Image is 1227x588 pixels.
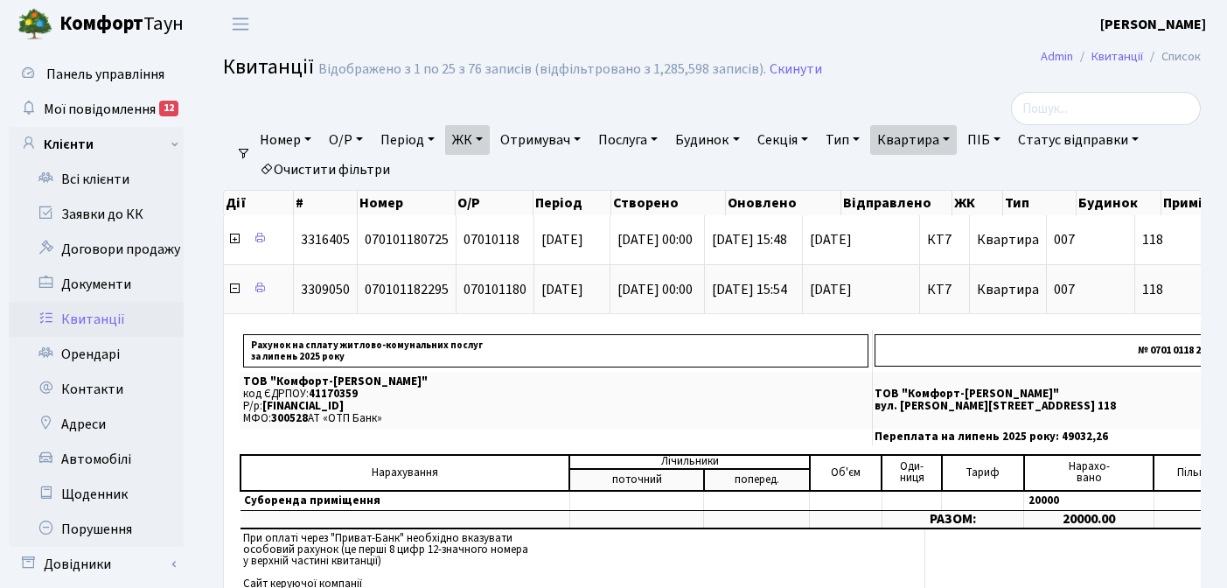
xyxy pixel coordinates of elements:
span: КТ7 [927,233,962,247]
a: Адреси [9,407,184,442]
th: Період [533,191,611,215]
span: 007 [1054,280,1075,299]
span: Панель управління [46,65,164,84]
span: [FINANCIAL_ID] [262,398,344,414]
span: Квитанції [223,52,314,82]
span: 007 [1054,230,1075,249]
a: О/Р [322,125,370,155]
b: [PERSON_NAME] [1100,15,1206,34]
nav: breadcrumb [1014,38,1227,75]
input: Пошук... [1011,92,1201,125]
button: Переключити навігацію [219,10,262,38]
span: [DATE] [810,233,912,247]
span: [DATE] [810,283,912,297]
img: logo.png [17,7,52,42]
th: ЖК [952,191,1003,215]
a: ЖК [445,125,490,155]
td: Оди- ниця [882,455,942,491]
td: Суборенда приміщення [241,491,569,511]
td: Нарахо- вано [1024,455,1154,491]
a: Отримувач [493,125,588,155]
a: Щоденник [9,477,184,512]
span: 3316405 [301,230,350,249]
p: МФО: АТ «ОТП Банк» [243,413,868,424]
a: Автомобілі [9,442,184,477]
a: Номер [253,125,318,155]
span: [DATE] 15:48 [712,230,787,249]
span: КТ7 [927,283,962,297]
span: 070101180725 [365,230,449,249]
span: 41170359 [309,386,358,402]
a: Квартира [870,125,957,155]
span: [DATE] 00:00 [617,280,693,299]
th: Номер [358,191,456,215]
a: Період [373,125,442,155]
th: Тип [1003,191,1077,215]
th: Будинок [1077,191,1161,215]
th: Створено [611,191,727,215]
td: 20000.00 [1024,510,1154,528]
span: 070101180 [464,280,526,299]
td: Лічильники [569,455,810,469]
p: ТОВ "Комфорт-[PERSON_NAME]" [243,376,868,388]
a: [PERSON_NAME] [1100,14,1206,35]
li: Список [1143,47,1201,66]
a: Орендарі [9,337,184,372]
td: Нарахування [241,455,569,491]
th: О/Р [456,191,533,215]
th: Відправлено [841,191,953,215]
td: РАЗОМ: [882,510,1023,528]
span: 300528 [271,410,308,426]
td: поточний [569,469,703,491]
th: # [294,191,358,215]
a: Послуга [591,125,665,155]
a: Мої повідомлення12 [9,92,184,127]
p: код ЄДРПОУ: [243,388,868,400]
span: Квартира [977,230,1039,249]
span: [DATE] 00:00 [617,230,693,249]
a: Заявки до КК [9,197,184,232]
a: Скинути [770,61,822,78]
a: ПІБ [960,125,1007,155]
span: Мої повідомлення [44,100,156,119]
p: Р/р: [243,401,868,412]
span: [DATE] [541,230,583,249]
a: Договори продажу [9,232,184,267]
span: 070101182295 [365,280,449,299]
a: Порушення [9,512,184,547]
th: Оновлено [726,191,841,215]
a: Admin [1041,47,1073,66]
p: Рахунок на сплату житлово-комунальних послуг за липень 2025 року [243,334,868,367]
a: Квитанції [1091,47,1143,66]
div: Відображено з 1 по 25 з 76 записів (відфільтровано з 1,285,598 записів). [318,61,766,78]
a: Секція [750,125,815,155]
b: Комфорт [59,10,143,38]
span: 07010118 [464,230,519,249]
div: 12 [159,101,178,116]
a: Панель управління [9,57,184,92]
td: Об'єм [810,455,882,491]
a: Документи [9,267,184,302]
td: поперед. [704,469,810,491]
span: 3309050 [301,280,350,299]
span: Квартира [977,280,1039,299]
a: Контакти [9,372,184,407]
a: Очистити фільтри [253,155,397,185]
a: Будинок [668,125,746,155]
span: [DATE] [541,280,583,299]
a: Клієнти [9,127,184,162]
a: Квитанції [9,302,184,337]
th: Дії [224,191,294,215]
td: 20000 [1024,491,1154,511]
a: Статус відправки [1011,125,1146,155]
td: Тариф [942,455,1024,491]
span: Таун [59,10,184,39]
a: Довідники [9,547,184,582]
a: Тип [819,125,867,155]
a: Всі клієнти [9,162,184,197]
span: [DATE] 15:54 [712,280,787,299]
